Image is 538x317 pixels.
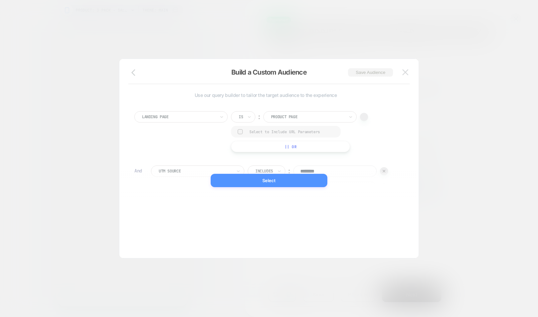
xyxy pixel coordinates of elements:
[402,69,408,75] img: close
[231,141,350,152] button: || Or
[134,92,397,98] span: Use our query builder to tailor the target audience to the experience
[231,68,307,76] span: Build a Custom Audience
[383,170,385,172] img: end
[348,68,393,77] button: Save Audience
[249,129,334,134] div: Select to Include URL Parameters
[211,174,327,187] button: Select
[286,167,293,176] div: ︰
